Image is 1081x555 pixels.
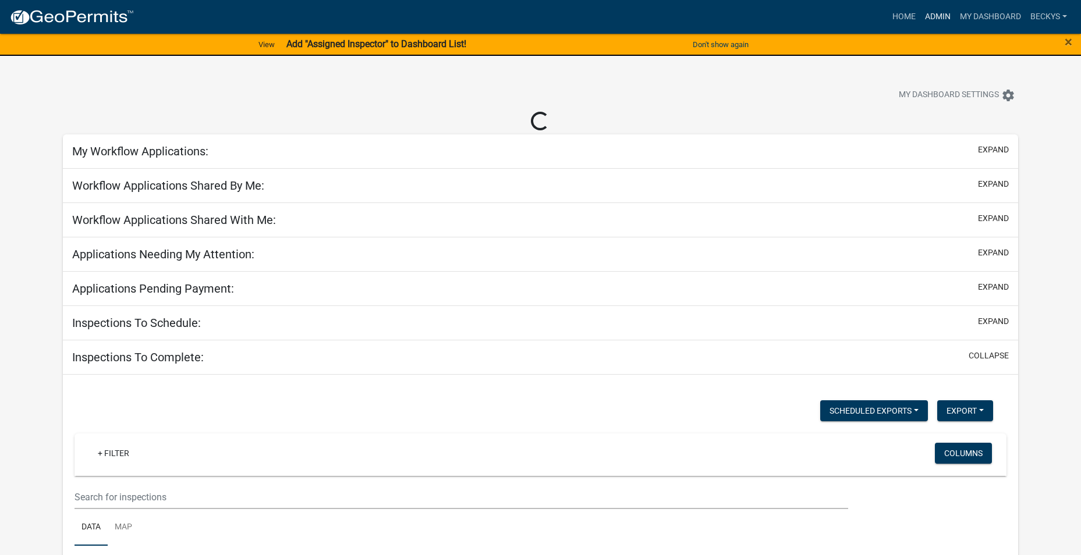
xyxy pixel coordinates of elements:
[1026,6,1072,28] a: beckys
[969,350,1009,362] button: collapse
[978,247,1009,259] button: expand
[72,213,276,227] h5: Workflow Applications Shared With Me:
[935,443,992,464] button: Columns
[688,35,753,54] button: Don't show again
[75,485,848,509] input: Search for inspections
[108,509,139,546] a: Map
[72,316,201,330] h5: Inspections To Schedule:
[75,509,108,546] a: Data
[899,88,999,102] span: My Dashboard Settings
[254,35,279,54] a: View
[72,282,234,296] h5: Applications Pending Payment:
[978,212,1009,225] button: expand
[978,178,1009,190] button: expand
[955,6,1026,28] a: My Dashboard
[888,6,920,28] a: Home
[72,350,204,364] h5: Inspections To Complete:
[937,400,993,421] button: Export
[978,281,1009,293] button: expand
[920,6,955,28] a: Admin
[1065,35,1072,49] button: Close
[1065,34,1072,50] span: ×
[72,144,208,158] h5: My Workflow Applications:
[72,179,264,193] h5: Workflow Applications Shared By Me:
[72,247,254,261] h5: Applications Needing My Attention:
[978,315,1009,328] button: expand
[286,38,466,49] strong: Add "Assigned Inspector" to Dashboard List!
[88,443,139,464] a: + Filter
[820,400,928,421] button: Scheduled Exports
[978,144,1009,156] button: expand
[1001,88,1015,102] i: settings
[889,84,1025,106] button: My Dashboard Settingssettings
